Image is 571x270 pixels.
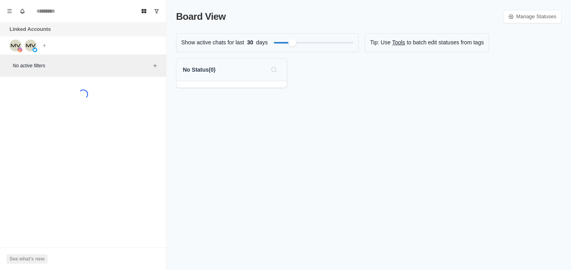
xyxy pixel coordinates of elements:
[407,38,484,47] p: to batch edit statuses from tags
[150,61,160,70] button: Add filters
[244,38,256,47] span: 30
[33,48,37,52] img: picture
[10,40,21,51] img: picture
[150,5,163,17] button: Show unread conversations
[503,10,561,23] a: Manage Statuses
[288,39,296,47] div: Filter by activity days
[3,5,16,17] button: Menu
[268,63,280,76] button: Search
[183,66,215,74] p: No Status ( 0 )
[16,5,29,17] button: Notifications
[181,38,244,47] p: Show active chats for last
[13,62,150,69] p: No active filters
[25,40,36,51] img: picture
[138,5,150,17] button: Board View
[256,38,268,47] p: days
[176,10,226,24] p: Board View
[392,38,405,47] a: Tools
[370,38,391,47] p: Tip: Use
[40,41,49,50] button: Add account
[10,25,51,33] p: Linked Accounts
[17,48,22,52] img: picture
[6,254,48,264] button: See what's new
